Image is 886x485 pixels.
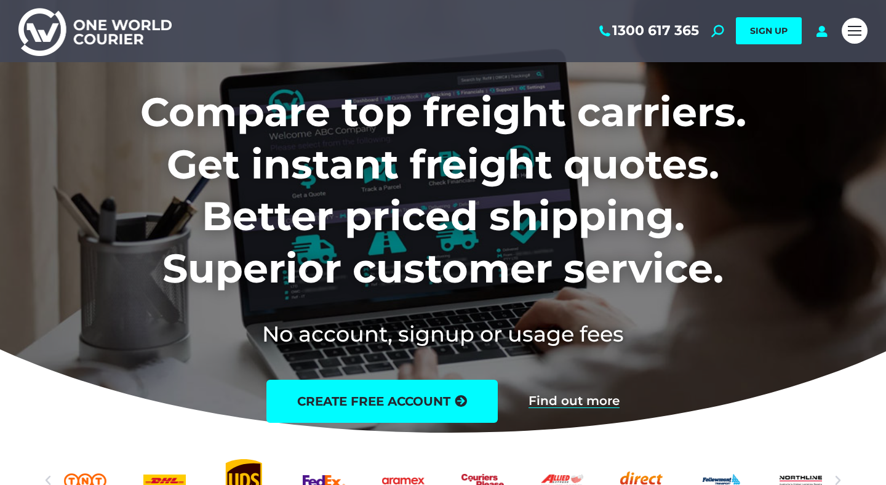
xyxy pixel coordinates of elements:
[59,86,828,294] h1: Compare top freight carriers. Get instant freight quotes. Better priced shipping. Superior custom...
[842,18,868,44] a: Mobile menu icon
[266,380,498,423] a: create free account
[529,395,620,408] a: Find out more
[750,25,788,36] span: SIGN UP
[736,17,802,44] a: SIGN UP
[597,23,699,39] a: 1300 617 365
[18,6,172,56] img: One World Courier
[59,319,828,349] h2: No account, signup or usage fees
